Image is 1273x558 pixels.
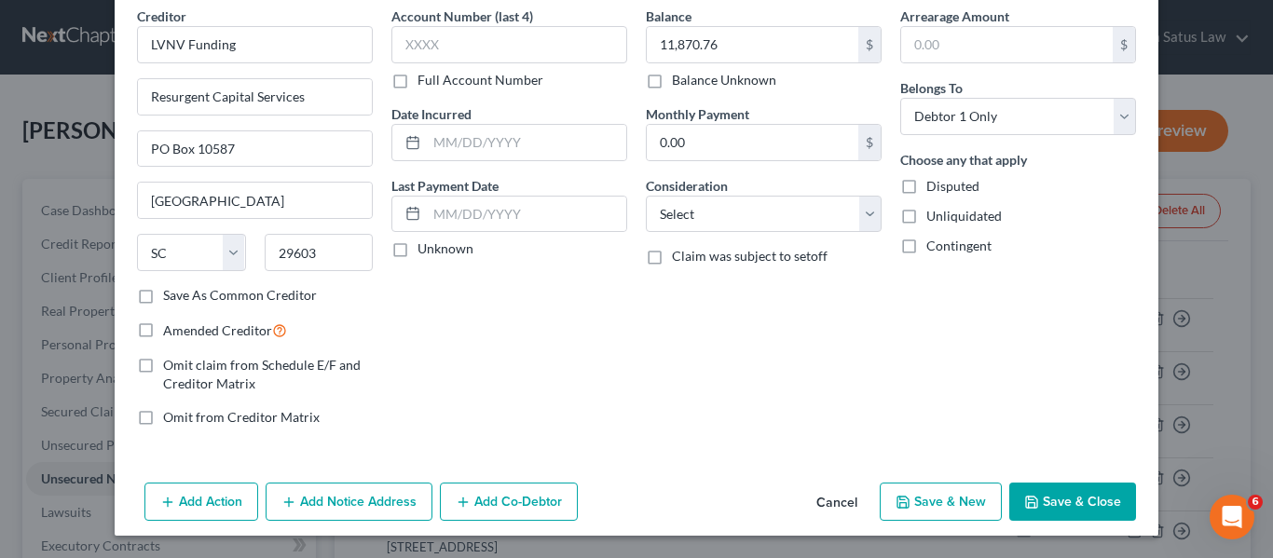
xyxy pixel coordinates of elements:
div: $ [1113,27,1135,62]
span: 6 [1248,495,1263,510]
span: Disputed [926,178,979,194]
input: Enter city... [138,183,372,218]
input: XXXX [391,26,627,63]
iframe: Intercom live chat [1210,495,1254,539]
input: MM/DD/YYYY [427,197,626,232]
label: Account Number (last 4) [391,7,533,26]
div: $ [858,125,881,160]
button: Add Notice Address [266,483,432,522]
label: Choose any that apply [900,150,1027,170]
span: Amended Creditor [163,322,272,338]
div: $ [858,27,881,62]
input: 0.00 [647,27,858,62]
input: 0.00 [647,125,858,160]
span: Omit from Creditor Matrix [163,409,320,425]
button: Save & Close [1009,483,1136,522]
button: Add Co-Debtor [440,483,578,522]
span: Claim was subject to setoff [672,248,828,264]
label: Balance Unknown [672,71,776,89]
button: Cancel [801,484,872,522]
label: Unknown [417,239,473,258]
label: Last Payment Date [391,176,499,196]
input: 0.00 [901,27,1113,62]
input: Enter address... [138,79,372,115]
label: Balance [646,7,691,26]
label: Consideration [646,176,728,196]
button: Add Action [144,483,258,522]
label: Full Account Number [417,71,543,89]
span: Unliquidated [926,208,1002,224]
input: Apt, Suite, etc... [138,131,372,167]
input: Search creditor by name... [137,26,373,63]
input: Enter zip... [265,234,374,271]
span: Omit claim from Schedule E/F and Creditor Matrix [163,357,361,391]
input: MM/DD/YYYY [427,125,626,160]
label: Date Incurred [391,104,472,124]
button: Save & New [880,483,1002,522]
span: Contingent [926,238,992,253]
span: Creditor [137,8,186,24]
label: Monthly Payment [646,104,749,124]
label: Arrearage Amount [900,7,1009,26]
label: Save As Common Creditor [163,286,317,305]
span: Belongs To [900,80,963,96]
